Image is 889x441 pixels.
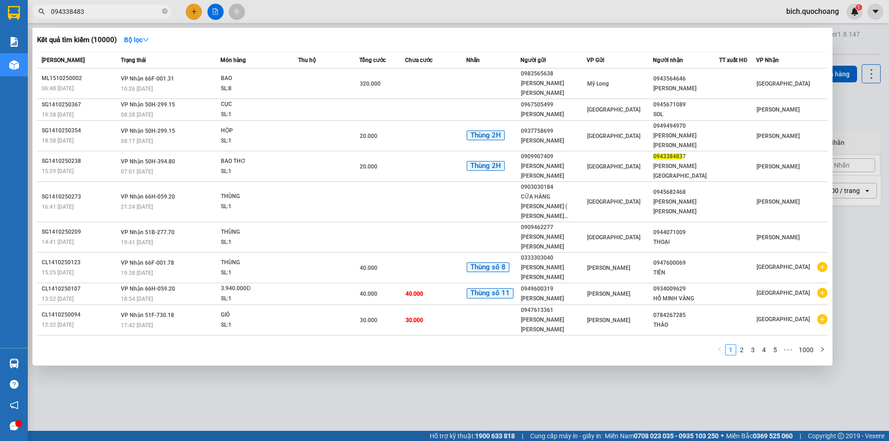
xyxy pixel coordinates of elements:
a: 4 [759,345,769,355]
div: SG1410250209 [42,227,118,237]
span: ••• [781,344,795,355]
span: 07:01 [DATE] [121,168,153,175]
li: Previous Page [714,344,725,355]
div: THÙNG [221,258,290,268]
span: 30.000 [406,317,423,323]
span: close-circle [162,8,168,14]
div: 0949494970 [653,121,719,131]
a: 5 [770,345,780,355]
span: 10:26 [DATE] [121,86,153,92]
span: 15:29 [DATE] [42,168,74,174]
div: HỘP [221,126,290,136]
button: left [714,344,725,355]
div: SL: 1 [221,237,290,248]
li: 2 [736,344,747,355]
span: plus-circle [817,262,827,272]
div: SL: 1 [221,320,290,330]
div: SG1410250238 [42,156,118,166]
span: [PERSON_NAME] [587,317,630,323]
div: [PERSON_NAME] [PERSON_NAME] [521,79,586,98]
a: 2 [737,345,747,355]
div: 0947613361 [521,305,586,315]
span: 06:48 [DATE] [42,85,74,92]
span: Người gửi [520,57,546,63]
div: [PERSON_NAME] [PERSON_NAME] [653,131,719,150]
div: SL: 1 [221,202,290,212]
div: THÙNG [221,227,290,237]
span: [GEOGRAPHIC_DATA] [587,163,640,170]
span: 19:38 [DATE] [121,270,153,276]
span: VP Nhận 50H-299.15 [121,128,175,134]
div: 3.940.000Đ [221,284,290,294]
div: GIỎ [221,310,290,320]
span: 08:38 [DATE] [121,112,153,118]
span: plus-circle [817,314,827,324]
div: 0945682468 [653,187,719,197]
div: 0967505499 [521,100,586,110]
span: Thùng số 11 [467,288,513,298]
li: 3 [747,344,758,355]
span: [GEOGRAPHIC_DATA] [757,81,810,87]
span: VP Nhận 51F-730.18 [121,312,174,318]
div: 0945671089 [653,100,719,110]
li: 1000 [795,344,817,355]
span: Thu hộ [298,57,316,63]
span: 20.000 [360,163,377,170]
span: [PERSON_NAME] [757,133,800,139]
div: HỒ MINH VÀNG [653,294,719,304]
span: 320.000 [360,81,381,87]
button: right [817,344,828,355]
div: 0937758699 [521,126,586,136]
div: BAO THƠ [221,156,290,167]
div: SL: 1 [221,268,290,278]
span: [GEOGRAPHIC_DATA] [587,133,640,139]
a: 3 [748,345,758,355]
span: down [143,37,149,43]
div: SL: 1 [221,110,290,120]
div: SL: 8 [221,84,290,94]
div: [PERSON_NAME] [PERSON_NAME] [521,232,586,252]
span: Nhãn [466,57,480,63]
span: [GEOGRAPHIC_DATA] [757,316,810,323]
div: 0934009629 [653,284,719,294]
div: SL: 1 [221,167,290,177]
div: 0983565638 [521,69,586,79]
div: SG1410250273 [42,192,118,202]
div: CL1410250123 [42,258,118,267]
span: close-circle [162,7,168,16]
img: warehouse-icon [9,359,19,368]
span: [PERSON_NAME] [757,106,800,113]
div: THÙNG [221,192,290,202]
span: 40.000 [406,291,423,297]
div: CL1410250107 [42,284,118,294]
span: 20.000 [360,133,377,139]
span: VP Nhận 50H-394.80 [121,158,175,165]
span: 12:32 [DATE] [42,322,74,328]
span: question-circle [10,380,19,389]
span: 16:41 [DATE] [42,204,74,210]
div: SG1410250367 [42,100,118,110]
div: SG1410250354 [42,126,118,136]
span: 18:58 [DATE] [42,137,74,144]
input: Tìm tên, số ĐT hoặc mã đơn [51,6,160,17]
img: logo-vxr [8,6,20,20]
span: VP Nhận 51B-277.70 [121,229,175,236]
span: 19:38 [DATE] [42,112,74,118]
span: VP Nhận 66F-001.78 [121,260,174,266]
li: 5 [770,344,781,355]
span: [PERSON_NAME] [587,265,630,271]
img: warehouse-icon [9,60,19,70]
div: THOẠI [653,237,719,247]
span: [GEOGRAPHIC_DATA] [587,234,640,241]
span: message [10,422,19,430]
span: Người nhận [653,57,683,63]
span: Mỹ Long [587,81,609,87]
span: Món hàng [220,57,246,63]
span: 21:24 [DATE] [121,204,153,210]
img: solution-icon [9,37,19,47]
span: 094338483 [653,153,682,160]
li: 4 [758,344,770,355]
span: VP Nhận 50H-299.15 [121,101,175,108]
a: 1 [726,345,736,355]
span: right [820,347,825,352]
